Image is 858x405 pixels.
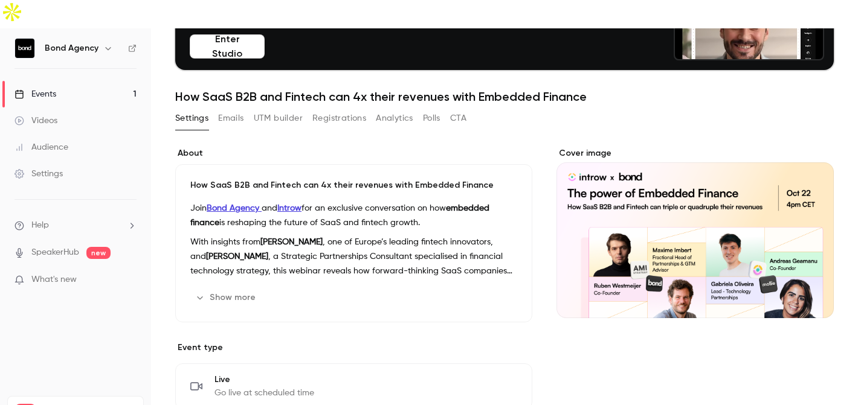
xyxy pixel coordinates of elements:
[190,179,517,191] p: How SaaS B2B and Fintech can 4x their revenues with Embedded Finance
[214,387,314,399] span: Go live at scheduled time
[175,147,532,159] label: About
[277,204,302,212] a: Introw
[207,204,259,212] strong: Bond Agency
[190,288,263,307] button: Show more
[175,109,208,128] button: Settings
[206,252,268,261] strong: [PERSON_NAME]
[556,147,834,159] label: Cover image
[175,342,532,354] p: Event type
[45,42,98,54] h6: Bond Agency
[450,109,466,128] button: CTA
[31,273,77,286] span: What's new
[190,201,517,230] p: Join and for an exclusive conversation on how is reshaping the future of SaaS and fintech growth.
[254,109,303,128] button: UTM builder
[190,34,265,59] button: Enter Studio
[312,109,366,128] button: Registrations
[15,88,56,100] div: Events
[15,39,34,58] img: Bond Agency
[190,235,517,278] p: With insights from , one of Europe’s leading fintech innovators, and , a Strategic Partnerships C...
[214,374,314,386] span: Live
[31,219,49,232] span: Help
[218,109,244,128] button: Emails
[15,115,57,127] div: Videos
[86,247,111,259] span: new
[556,147,834,318] section: Cover image
[260,238,323,246] strong: [PERSON_NAME]
[207,204,262,212] a: Bond Agency
[376,109,413,128] button: Analytics
[423,109,440,128] button: Polls
[15,141,68,153] div: Audience
[31,246,79,259] a: SpeakerHub
[175,89,834,104] h1: How SaaS B2B and Fintech can 4x their revenues with Embedded Finance
[15,219,137,232] li: help-dropdown-opener
[15,168,63,180] div: Settings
